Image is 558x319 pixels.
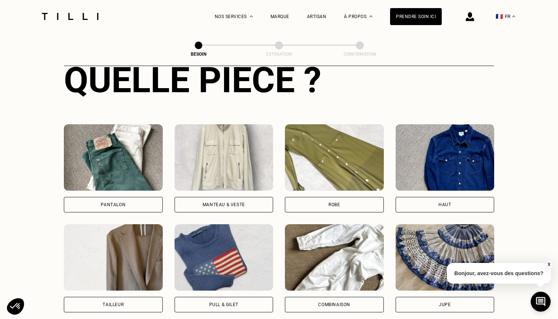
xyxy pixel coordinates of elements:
div: Pull & gilet [209,302,238,307]
img: Tilli retouche votre Pantalon [64,124,163,191]
img: Tilli retouche votre Jupe [396,224,495,291]
a: Marque [271,14,289,19]
img: icône connexion [466,12,474,21]
img: Logo du service de couturière Tilli [39,13,101,20]
div: Tailleur [103,302,124,307]
div: Besoin [162,52,235,57]
button: X [545,260,552,268]
a: Prendre soin ici [390,8,442,25]
img: menu déroulant [512,15,515,17]
img: Tilli retouche votre Manteau & Veste [175,124,273,191]
img: Tilli retouche votre Haut [396,124,495,191]
img: Tilli retouche votre Pull & gilet [175,224,273,291]
img: Tilli retouche votre Combinaison [285,224,384,291]
img: Menu déroulant à propos [369,15,372,17]
div: Quelle pièce ? [64,59,494,101]
div: Manteau & Veste [203,202,245,207]
a: Artisan [307,14,327,19]
p: Bonjour, avez-vous des questions? [447,263,551,284]
span: 🇫🇷 [496,13,503,20]
div: Combinaison [318,302,350,307]
div: Haut [438,202,451,207]
div: Jupe [439,302,451,307]
img: Tilli retouche votre Tailleur [64,224,163,291]
img: Menu déroulant [250,15,253,17]
img: Tilli retouche votre Robe [285,124,384,191]
div: Estimation [242,52,316,57]
div: Robe [328,202,340,207]
div: Pantalon [101,202,125,207]
div: Confirmation [323,52,397,57]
